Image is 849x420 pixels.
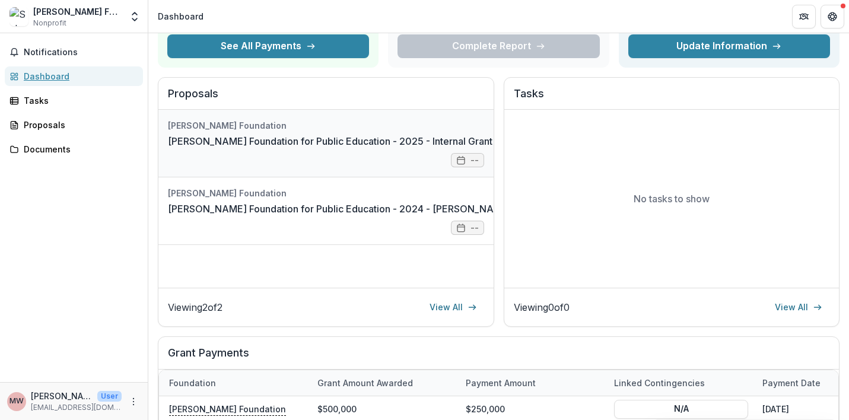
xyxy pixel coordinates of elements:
div: [PERSON_NAME] Foundation for Public Education [33,5,122,18]
a: Update Information [628,34,830,58]
div: Tasks [24,94,133,107]
a: View All [768,298,829,317]
a: Tasks [5,91,143,110]
button: Partners [792,5,816,28]
a: [PERSON_NAME] Foundation for Public Education - 2024 - [PERSON_NAME] Center 2024 Election Partner... [168,202,748,216]
h2: Proposals [168,87,484,110]
img: Schott Foundation for Public Education [9,7,28,26]
a: Documents [5,139,143,159]
div: Documents [24,143,133,155]
div: Melissa Wiggins [9,397,24,405]
div: Dashboard [158,10,203,23]
div: Payment Amount [459,377,543,389]
a: View All [422,298,484,317]
h2: Grant Payments [168,346,829,369]
a: [PERSON_NAME] Foundation for Public Education - 2025 - Internal Grant Concept Form [168,134,558,148]
p: No tasks to show [634,192,710,206]
div: Proposals [24,119,133,131]
div: Payment date [755,377,828,389]
a: Dashboard [5,66,143,86]
div: Payment Amount [459,370,607,396]
p: User [97,391,122,402]
div: Foundation [162,370,310,396]
button: See All Payments [167,34,369,58]
div: Grant amount awarded [310,370,459,396]
button: More [126,394,141,409]
a: Proposals [5,115,143,135]
div: Linked Contingencies [607,377,712,389]
div: Grant amount awarded [310,377,420,389]
h2: Tasks [514,87,830,110]
button: Open entity switcher [126,5,143,28]
span: Notifications [24,47,138,58]
p: Viewing 0 of 0 [514,300,570,314]
button: Get Help [821,5,844,28]
div: Linked Contingencies [607,370,755,396]
p: [PERSON_NAME] [31,390,93,402]
div: Foundation [162,377,223,389]
button: Notifications [5,43,143,62]
p: [EMAIL_ADDRESS][DOMAIN_NAME] [31,402,122,413]
p: Viewing 2 of 2 [168,300,222,314]
p: [PERSON_NAME] Foundation [169,402,286,415]
nav: breadcrumb [153,8,208,25]
button: N/A [614,399,748,418]
div: Dashboard [24,70,133,82]
span: Nonprofit [33,18,66,28]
